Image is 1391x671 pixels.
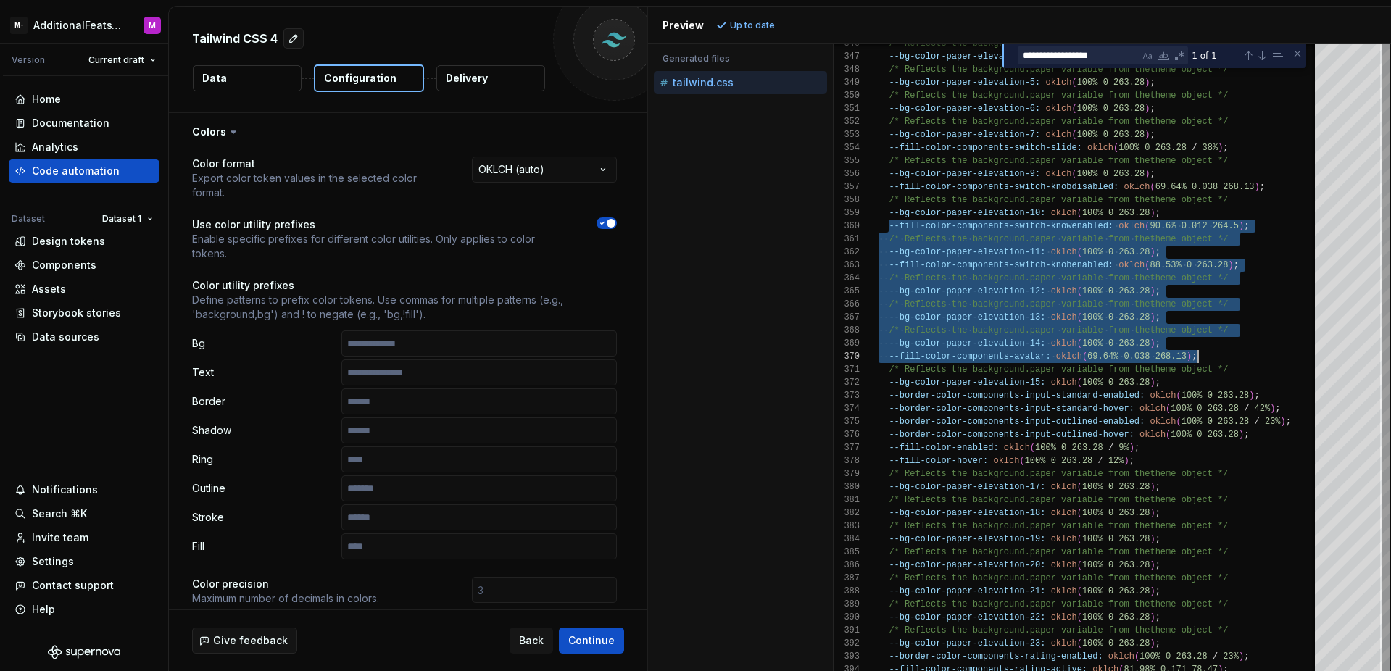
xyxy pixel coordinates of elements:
[32,282,66,296] div: Assets
[1119,221,1145,231] span: oklch
[1072,104,1077,114] span: (
[1103,130,1108,140] span: 0
[32,330,99,344] div: Data sources
[1077,130,1098,140] span: 100%
[834,128,860,141] div: 353
[1077,78,1098,88] span: 100%
[1108,378,1113,388] span: 0
[1051,378,1077,388] span: oklch
[1119,143,1140,153] span: 100%
[730,20,775,31] p: Up to date
[889,430,1134,440] span: --border-color-components-input-outlined-hover:
[1046,104,1072,114] span: oklch
[1256,50,1268,62] div: Next Match (Enter)
[1077,247,1082,257] span: (
[1082,247,1103,257] span: 100%
[834,102,860,115] div: 351
[1172,49,1187,63] div: Use Regular Expression (⌥⌘R)
[834,298,860,311] div: 366
[1197,260,1229,270] span: 263.28
[192,157,446,171] p: Color format
[1150,182,1155,192] span: (
[1119,247,1150,257] span: 263.28
[889,312,1046,322] span: --bg-color-paper-elevation-13:
[834,50,860,63] div: 347
[1002,44,1306,68] div: Find / Replace
[33,18,126,33] div: AdditionalFeatsTest
[1056,351,1082,362] span: oklch
[889,64,1150,75] span: /* Reflects the background.paper variable from the
[32,258,96,272] div: Components
[834,167,860,180] div: 356
[32,92,61,107] div: Home
[32,306,121,320] div: Storybook stories
[1077,312,1082,322] span: (
[9,526,159,549] a: Invite team
[1061,443,1066,453] span: 0
[834,220,860,233] div: 360
[889,195,1150,205] span: /* Reflects the background.paper variable from the
[1082,208,1103,218] span: 100%
[96,209,159,229] button: Dataset 1
[3,9,165,41] button: M-AdditionalFeatsTestM
[1176,391,1182,401] span: (
[192,278,617,293] p: Color utility prefixes
[193,65,302,91] button: Data
[1046,169,1072,179] span: oklch
[889,143,1082,153] span: --fill-color-components-switch-slide:
[436,65,545,91] button: Delivery
[1077,378,1082,388] span: (
[834,63,860,76] div: 348
[1150,273,1229,283] span: theme object */
[568,633,615,648] span: Continue
[1239,430,1244,440] span: )
[1250,391,1255,401] span: )
[889,234,1150,244] span: /* Reflects the background.paper variable from the
[1018,47,1139,64] textarea: Find
[9,278,159,301] a: Assets
[9,230,159,253] a: Design tokens
[149,20,156,31] div: M
[192,171,446,200] p: Export color token values in the selected color format.
[889,364,1150,375] span: /* Reflects the background.paper variable from the
[82,50,162,70] button: Current draft
[889,117,1150,127] span: /* Reflects the background.paper variable from the
[213,633,288,648] span: Give feedback
[1155,208,1160,218] span: ;
[202,71,227,86] p: Data
[1208,391,1213,401] span: 0
[889,208,1046,218] span: --bg-color-paper-elevation-10:
[1150,221,1176,231] span: 90.6%
[889,169,1041,179] span: --bg-color-paper-elevation-9:
[472,577,617,603] input: 3
[1155,143,1187,153] span: 263.28
[446,71,488,86] p: Delivery
[834,154,860,167] div: 355
[1190,46,1240,64] div: 1 of 1
[1124,351,1150,362] span: 0.038
[1077,169,1098,179] span: 100%
[1150,208,1155,218] span: )
[32,554,74,569] div: Settings
[1082,312,1103,322] span: 100%
[1150,338,1155,349] span: )
[889,378,1046,388] span: --bg-color-paper-elevation-15:
[1187,351,1192,362] span: )
[889,51,1041,62] span: --bg-color-paper-elevation-3:
[1255,417,1260,427] span: /
[834,285,860,298] div: 365
[9,136,159,159] a: Analytics
[1203,143,1218,153] span: 38%
[834,415,860,428] div: 375
[673,77,734,88] p: tailwind.css
[1150,91,1229,101] span: theme object */
[1108,312,1113,322] span: 0
[1145,130,1150,140] span: )
[834,233,860,246] div: 361
[1255,404,1271,414] span: 42%
[1077,338,1082,349] span: (
[1155,286,1160,296] span: ;
[510,628,553,654] button: Back
[1030,443,1035,453] span: (
[88,54,144,66] span: Current draft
